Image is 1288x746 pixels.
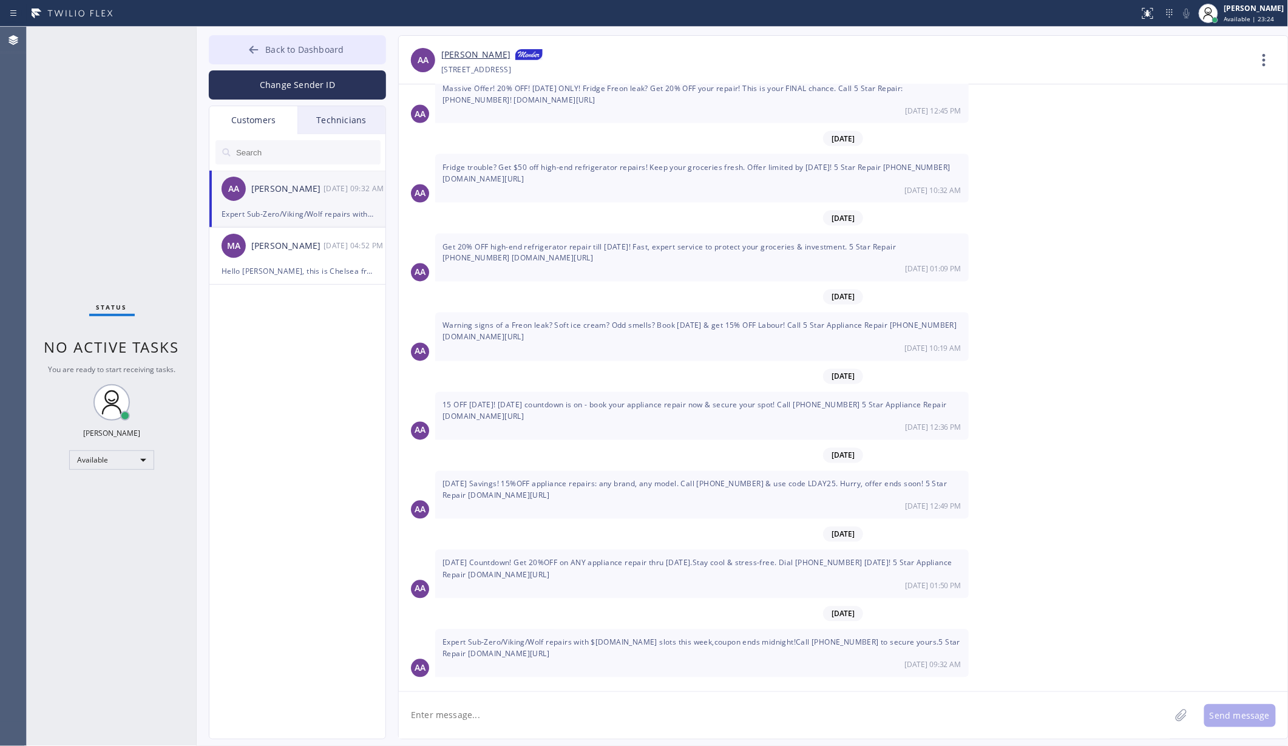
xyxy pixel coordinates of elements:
[297,106,385,134] div: Technicians
[222,264,373,278] div: Hello [PERSON_NAME], this is Chelsea from Electrical Land [GEOGRAPHIC_DATA][PERSON_NAME]. Just wa...
[415,266,425,280] span: AA
[1224,15,1275,23] span: Available | 23:24
[435,629,969,677] div: 08/28/2025 9:32 AM
[415,186,425,200] span: AA
[435,313,969,361] div: 08/11/2025 9:19 AM
[324,181,387,195] div: 08/28/2025 9:32 AM
[442,400,947,422] span: 15 OFF [DATE]! [DATE] countdown is on - book your appliance repair now & secure your spot! Call [...
[222,207,373,221] div: Expert Sub-Zero/Viking/Wolf repairs with $[DOMAIN_NAME] slots this week,coupon ends midnight!Call...
[235,140,381,164] input: Search
[415,107,425,121] span: AA
[418,53,429,67] span: AA
[823,290,863,305] span: [DATE]
[415,345,425,359] span: AA
[209,106,297,134] div: Customers
[823,448,863,463] span: [DATE]
[228,182,239,196] span: AA
[415,582,425,596] span: AA
[442,479,947,501] span: [DATE] Savings! 15%OFF appliance repairs: any brand, any model. Call [PHONE_NUMBER] & use code LD...
[415,662,425,676] span: AA
[442,637,960,659] span: Expert Sub-Zero/Viking/Wolf repairs with $[DOMAIN_NAME] slots this week,coupon ends midnight!Call...
[904,344,961,354] span: [DATE] 10:19 AM
[251,182,324,196] div: [PERSON_NAME]
[415,424,425,438] span: AA
[823,211,863,226] span: [DATE]
[905,581,961,591] span: [DATE] 01:50 PM
[905,501,961,512] span: [DATE] 12:49 PM
[1204,704,1276,727] button: Send message
[1178,5,1195,22] button: Mute
[905,264,961,274] span: [DATE] 01:09 PM
[97,303,127,311] span: Status
[83,428,140,438] div: [PERSON_NAME]
[324,239,387,253] div: 07/28/2023 7:52 AM
[823,606,863,622] span: [DATE]
[442,558,952,580] span: [DATE] Countdown! Get 20%OFF on ANY appliance repair thru [DATE].Stay cool & stress-free. Dial [P...
[442,162,951,184] span: Fridge trouble? Get $50 off high-end refrigerator repairs! Keep your groceries fresh. Offer limit...
[48,364,175,375] span: You are ready to start receiving tasks.
[435,550,969,598] div: 08/25/2025 9:50 AM
[905,422,961,433] span: [DATE] 12:36 PM
[823,369,863,384] span: [DATE]
[442,320,957,342] span: Warning signs of a Freon leak? Soft ice cream? Odd smells? Book [DATE] & get 15% OFF Labour! Call...
[904,185,961,195] span: [DATE] 10:32 AM
[435,234,969,282] div: 08/07/2025 9:09 AM
[1224,3,1284,13] div: [PERSON_NAME]
[251,239,324,253] div: [PERSON_NAME]
[435,392,969,440] div: 08/14/2025 9:36 AM
[441,63,511,76] div: [STREET_ADDRESS]
[209,35,386,64] button: Back to Dashboard
[415,503,425,517] span: AA
[435,75,969,123] div: 07/31/2025 9:45 AM
[905,106,961,116] span: [DATE] 12:45 PM
[69,450,154,470] div: Available
[904,660,961,670] span: [DATE] 09:32 AM
[441,48,510,63] a: [PERSON_NAME]
[823,131,863,146] span: [DATE]
[227,239,240,253] span: MA
[44,337,180,357] span: No active tasks
[265,44,344,55] span: Back to Dashboard
[823,527,863,542] span: [DATE]
[435,154,969,202] div: 08/05/2025 9:32 AM
[442,242,896,263] span: Get 20% OFF high-end refrigerator repair till [DATE]! Fast, expert service to protect your grocer...
[435,471,969,519] div: 08/18/2025 9:49 AM
[209,70,386,100] button: Change Sender ID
